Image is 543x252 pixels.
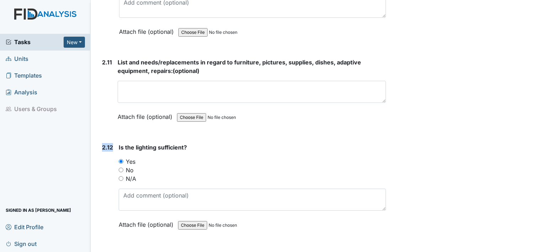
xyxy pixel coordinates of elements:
label: Yes [126,157,135,166]
span: Analysis [6,87,37,98]
label: 2.12 [102,143,113,152]
input: N/A [119,176,123,181]
label: N/A [126,174,136,183]
span: Signed in as [PERSON_NAME] [6,205,71,216]
label: 2.11 [102,58,112,67]
span: Templates [6,70,42,81]
span: Is the lighting sufficient? [119,144,187,151]
label: Attach file (optional) [118,109,175,121]
a: Tasks [6,38,64,46]
strong: (optional) [118,58,386,75]
span: Sign out [6,238,37,249]
button: New [64,37,85,48]
span: List and needs/replacements in regard to furniture, pictures, supplies, dishes, adaptive equipmen... [118,59,361,74]
span: Edit Profile [6,221,43,232]
label: No [126,166,134,174]
input: Yes [119,159,123,164]
label: Attach file (optional) [119,23,177,36]
input: No [119,168,123,172]
label: Attach file (optional) [119,216,176,229]
span: Units [6,53,28,64]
